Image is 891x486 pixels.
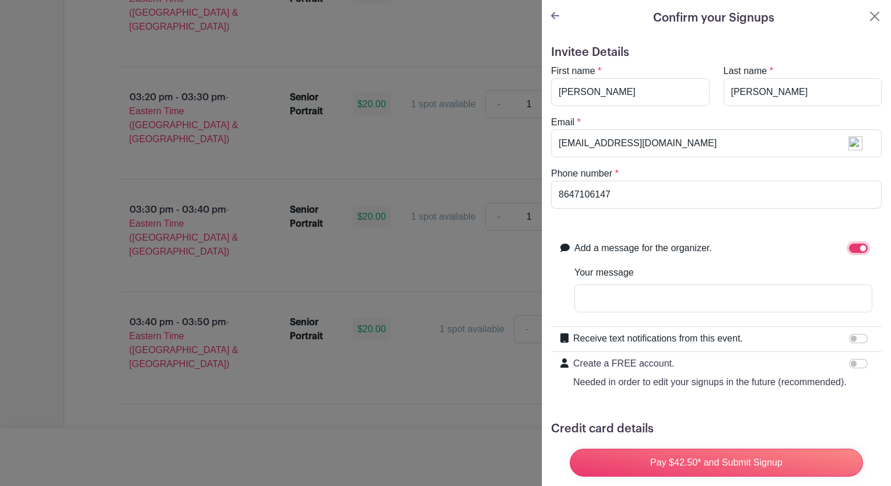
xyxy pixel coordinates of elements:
[551,115,574,129] label: Email
[551,167,612,181] label: Phone number
[573,375,847,389] p: Needed in order to edit your signups in the future (recommended).
[551,422,882,436] h5: Credit card details
[724,64,767,78] label: Last name
[573,357,847,371] p: Create a FREE account.
[574,241,712,255] label: Add a message for the organizer.
[574,266,634,280] label: Your message
[848,136,862,150] img: npw-badge-icon-locked.svg
[551,45,882,59] h5: Invitee Details
[653,9,774,27] h5: Confirm your Signups
[868,9,882,23] button: Close
[570,449,863,477] input: Pay $42.50* and Submit Signup
[573,332,743,346] label: Receive text notifications from this event.
[551,64,595,78] label: First name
